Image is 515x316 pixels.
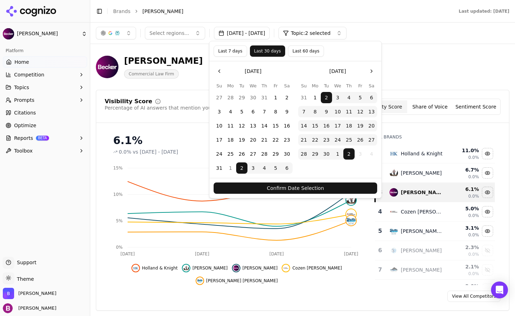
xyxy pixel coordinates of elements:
[378,246,382,255] div: 6
[281,120,293,131] button: Saturday, August 16th, 2025
[375,183,495,202] tr: 3becker[PERSON_NAME]6.1%0.0%Hide becker data
[453,100,499,113] button: Sentiment Score
[270,106,281,117] button: Friday, August 8th, 2025
[214,45,247,57] button: Last 7 days
[131,264,178,272] button: Hide holland & knight data
[142,265,178,271] span: Holland & Knight
[214,82,225,89] th: Sunday
[14,147,33,154] span: Toolbox
[468,155,479,160] span: 0.0%
[309,134,321,145] button: Monday, September 22nd, 2025, selected
[309,92,321,103] button: Monday, September 1st, 2025
[291,30,330,37] span: Topic: 2 selected
[346,195,356,205] img: duane morris
[232,264,278,272] button: Hide becker data
[14,109,36,116] span: Citations
[449,244,479,251] div: 2.3 %
[375,280,495,299] tr: 2.0%Show squire patton boggs data
[105,104,229,111] div: Percentage of AI answers that mention your brand
[346,216,356,225] img: shutts bowen
[449,166,479,173] div: 6.7 %
[247,134,259,145] button: Wednesday, August 20th, 2025
[390,149,398,158] img: holland & knight
[133,265,139,271] img: holland & knight
[332,148,343,160] button: Wednesday, October 1st, 2025, selected
[355,92,366,103] button: Friday, September 5th, 2025, selected
[366,134,377,145] button: Saturday, September 27th, 2025, selected
[247,106,259,117] button: Wednesday, August 6th, 2025
[281,148,293,160] button: Saturday, August 30th, 2025
[214,182,377,194] button: Confirm Date Selection
[332,92,343,103] button: Wednesday, September 3rd, 2025, selected
[332,106,343,117] button: Wednesday, September 10th, 2025, selected
[321,148,332,160] button: Tuesday, September 30th, 2025, selected
[17,31,79,37] span: [PERSON_NAME]
[116,218,123,223] tspan: 5%
[321,82,332,89] th: Tuesday
[482,187,493,198] button: Hide becker data
[366,82,377,89] th: Saturday
[3,82,87,93] button: Topics
[270,148,281,160] button: Friday, August 29th, 2025
[321,120,332,131] button: Tuesday, September 16th, 2025, selected
[124,69,179,79] span: Commercial Law Firm
[361,100,407,113] button: Visibility Score
[390,169,398,177] img: duane morris
[378,207,382,216] div: 4
[259,148,270,160] button: Thursday, August 28th, 2025
[281,92,293,103] button: Saturday, August 2nd, 2025
[225,82,236,89] th: Monday
[225,106,236,117] button: Monday, August 4th, 2025
[298,92,309,103] button: Sunday, August 31st, 2025
[121,252,135,256] tspan: [DATE]
[3,107,87,118] a: Citations
[332,82,343,89] th: Wednesday
[259,106,270,117] button: Thursday, August 7th, 2025
[298,134,309,145] button: Sunday, September 21st, 2025, selected
[292,265,342,271] span: Cozen [PERSON_NAME]
[236,162,247,174] button: Tuesday, September 2nd, 2025, selected
[236,148,247,160] button: Tuesday, August 26th, 2025
[247,120,259,131] button: Wednesday, August 13th, 2025
[142,8,183,15] span: [PERSON_NAME]
[449,283,479,290] div: 2.0 %
[3,120,87,131] a: Optimize
[182,264,228,272] button: Hide duane morris data
[214,106,225,117] button: Sunday, August 3rd, 2025
[283,265,289,271] img: cozen o'connor
[3,28,14,39] img: Becker
[225,120,236,131] button: Monday, August 11th, 2025
[236,106,247,117] button: Tuesday, August 5th, 2025
[375,144,495,163] tr: 1holland & knightHolland & Knight11.0%0.0%Hide holland & knight data
[105,99,152,104] div: Visibility Score
[309,148,321,160] button: Monday, September 29th, 2025, selected
[344,252,358,256] tspan: [DATE]
[236,120,247,131] button: Tuesday, August 12th, 2025
[343,92,355,103] button: Thursday, September 4th, 2025, selected
[449,147,479,154] div: 11.0 %
[113,166,123,171] tspan: 15%
[3,69,87,80] button: Competition
[225,162,236,174] button: Monday, September 1st, 2025
[390,227,398,235] img: shutts bowen
[14,71,44,78] span: Competition
[332,134,343,145] button: Wednesday, September 24th, 2025, selected
[491,281,508,298] div: Open Intercom Messenger
[321,92,332,103] button: Tuesday, September 2nd, 2025, selected
[482,167,493,179] button: Hide duane morris data
[281,82,293,89] th: Saturday
[3,288,14,299] img: Becker
[468,213,479,218] span: 0.0%
[18,290,56,297] span: Becker
[343,134,355,145] button: Thursday, September 25th, 2025, selected
[375,241,495,260] tr: 6siefried rivera[PERSON_NAME]2.3%0.0%Show siefried rivera data
[332,120,343,131] button: Wednesday, September 17th, 2025, selected
[236,134,247,145] button: Tuesday, August 19th, 2025
[401,189,443,196] div: [PERSON_NAME]
[247,148,259,160] button: Wednesday, August 27th, 2025
[281,134,293,145] button: Saturday, August 23rd, 2025
[214,148,225,160] button: Sunday, August 24th, 2025
[366,66,377,77] button: Go to the Next Month
[321,134,332,145] button: Tuesday, September 23rd, 2025, selected
[298,120,309,131] button: Sunday, September 14th, 2025, selected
